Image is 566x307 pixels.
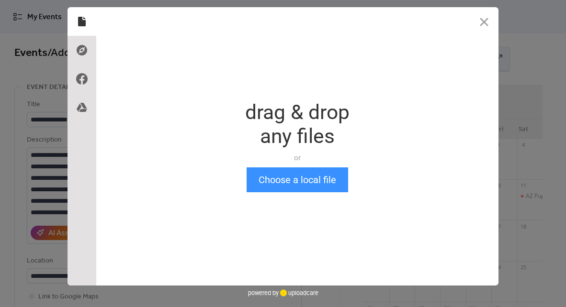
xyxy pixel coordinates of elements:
button: Choose a local file [247,167,348,192]
div: drag & drop any files [245,100,350,148]
div: or [245,153,350,163]
div: Local Files [68,7,96,36]
a: uploadcare [279,289,318,296]
div: Facebook [68,65,96,93]
div: Direct Link [68,36,96,65]
div: powered by [248,285,318,300]
button: Close [470,7,498,36]
div: Google Drive [68,93,96,122]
